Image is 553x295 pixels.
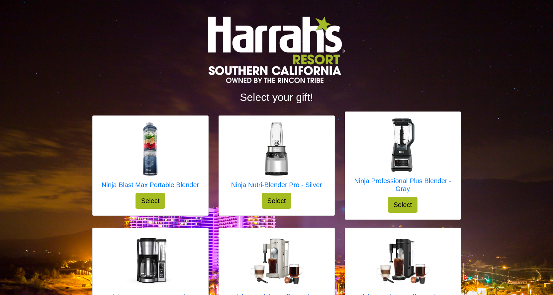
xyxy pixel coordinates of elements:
[208,17,344,83] img: Logo
[231,122,322,193] a: Ninja Nutri-Blender Pro - Silver Ninja Nutri-Blender Pro - Silver
[352,118,454,197] a: Ninja Professional Plus Blender - Gray Ninja Professional Plus Blender - Gray
[250,122,303,176] img: Ninja Nutri-Blender Pro - Silver
[262,193,292,209] button: Select
[124,122,177,176] img: Ninja Blast Max Portable Blender
[352,177,454,193] h5: Ninja Professional Plus Blender - Gray
[231,181,322,189] h5: Ninja Nutri-Blender Pro - Silver
[388,197,418,213] button: Select
[376,239,429,284] img: Ninja Specialty Coffee Maker - Black
[92,91,461,104] h2: Select your gift!
[376,118,429,172] img: Ninja Professional Plus Blender - Gray
[102,181,199,189] h5: Ninja Blast Max Portable Blender
[124,235,177,288] img: Ninja 12-Cup Programmable Coffee Brewer
[250,239,303,284] img: Ninja Specialty Coffee Maker - Stone
[102,122,199,193] a: Ninja Blast Max Portable Blender Ninja Blast Max Portable Blender
[136,193,165,209] button: Select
